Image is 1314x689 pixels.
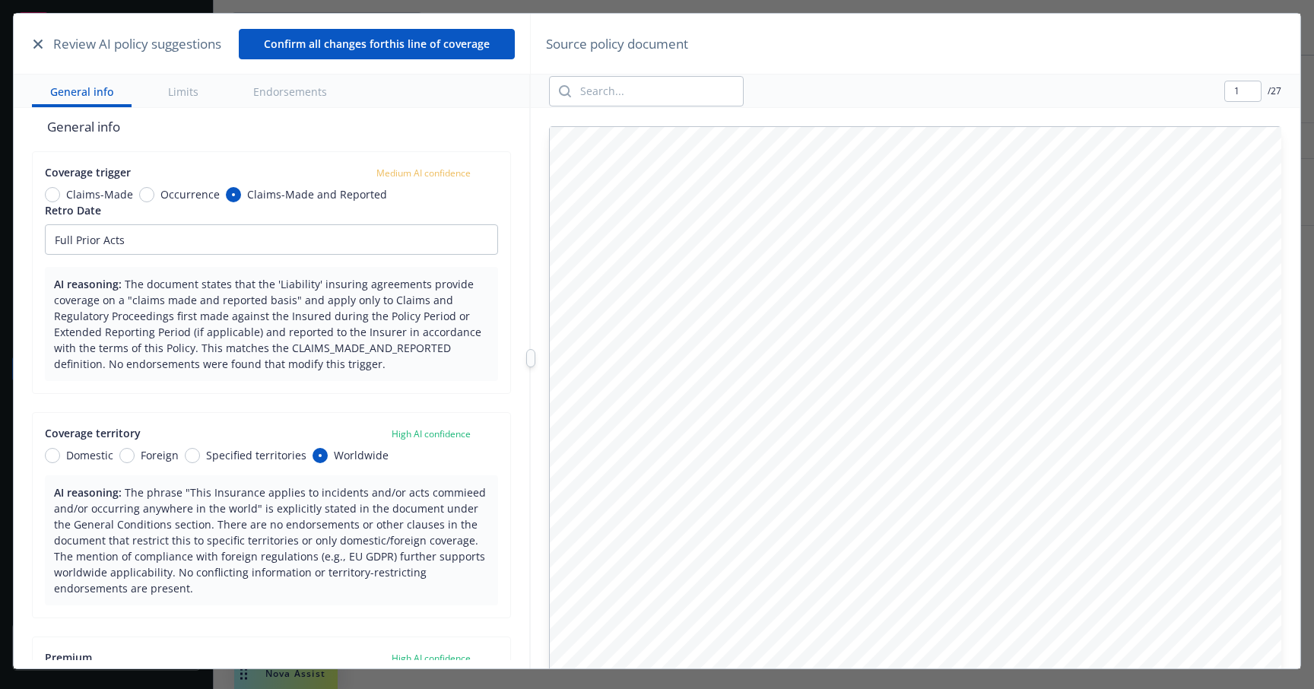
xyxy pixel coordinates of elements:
[1268,84,1281,97] span: / 27
[887,484,890,497] span: -
[313,448,328,463] input: Worldwide
[54,277,122,291] span: AI reasoning:
[139,187,154,202] input: Occurrence
[709,252,1232,264] span: h is Policy. This Policy’s ‘Liability’ insuring agreements provide coverage on a claims made and ...
[54,485,486,595] span: The phrase "This Insurance applies to incidents and/or acts commieed and/or occurring anywhere in...
[1060,337,1064,349] span: -
[632,194,947,215] span: T he Resilience Solu.on Declara.ons
[826,484,887,497] span: + 1 (302) 722
[392,652,471,665] span: High AI confidence
[235,75,345,107] button: Endorsements
[632,484,684,497] span: A dministra
[600,568,711,580] span: P OLICY INFORMATION
[826,365,1002,377] span: R esilience Cyber Insurance SoluCons
[54,485,122,500] span: AI reasoning:
[45,650,92,665] span: Premium
[66,447,113,463] span: Domestic
[643,237,1227,249] span: a pply only to incidents discovered by the Insured during the Policy Period and reported to the I...
[141,447,179,463] span: Foreign
[45,426,141,440] span: Coverage territory
[392,427,471,440] span: High AI confidence
[642,221,1217,233] span: T his Policy’s ‘Costs’ and ‘Loss’ insuring agreements provide coverage on an incidents discovered...
[643,268,1225,280] span: a nd apply only to Claims and Regulatory Proceedings first made against the Insured during the Po...
[686,365,811,377] span: M anaging General Agent:
[826,403,872,415] span: N ewfront
[662,609,782,621] span: N amed Insured Address:
[826,499,1092,511] span: c [EMAIL_ADDRESS][DOMAIN_NAME] (preferred) 275
[53,34,221,54] span: Review AI policy suggestions
[334,447,389,463] span: Worldwide
[226,187,241,202] input: Claims-Made and Reported
[247,186,387,202] span: Claims-Made and Reported
[185,448,200,463] input: Specified territories
[206,447,306,463] span: Specified territories
[600,315,719,327] span: I NSURER INFORMATION
[826,513,891,525] span: M adison Ave.
[45,165,131,179] span: Coverage trigger
[54,277,481,371] span: The document states that the 'Liability' insuring agreements provide coverage on a "claims made a...
[376,167,471,179] span: Medium AI confidence
[643,299,1184,311] span: C laims Expenses under this Policy will reduce and may exhaust the limit of liability and are sub...
[846,591,850,603] span: -
[850,591,947,603] span: E ckert COnstrucCon
[868,625,881,637] span: A Z
[160,186,220,202] span: Occurrence
[1064,337,1112,349] span: a dmiMed)
[745,662,806,674] span: P olicy Form:
[643,252,709,264] span: t he terms of t
[826,419,987,431] span: 7 [STREET_ADDRESS] Suite 250
[826,528,865,540] span: S te. 902
[790,500,813,513] span: S uit:
[727,591,806,603] span: N amed Insured:
[890,484,1041,497] span: 7 236 (24/7 emergency hotline)
[776,388,813,400] span: B roker:
[826,544,944,556] span: N [GEOGRAPHIC_DATA]
[826,448,958,460] span: S [GEOGRAPHIC_DATA] US
[45,187,60,202] input: Claims-Made
[819,625,863,637] span: C handler
[32,103,511,151] span: General info
[559,85,571,97] svg: Search
[119,448,135,463] input: Foreign
[66,186,133,202] span: Claims-Made
[886,625,916,637] span: 8 5286
[880,625,883,637] span: ,
[862,625,865,637] span: ,
[571,77,743,106] input: Search...
[150,75,217,107] button: Limits
[819,609,926,621] span: 2 [STREET_ADDRESS]
[757,284,1227,296] span: l icable) and reported to the Insurer in accordance with the terms this Policy. Amounts incurred as
[774,337,813,349] span: I nsurer:
[45,448,60,463] input: Domestic
[546,34,688,54] span: Source policy document
[45,203,101,217] span: Retro Date
[819,591,913,603] span: S [PERSON_NAME]
[643,284,758,296] span: R eporCng Period (if app
[239,29,515,59] button: Confirm all changes forthis line of coverage
[826,388,923,400] span: A [PERSON_NAME]
[826,468,1002,481] span: R esilience Cyber Insurance SoluCons
[32,75,132,107] button: General info
[620,468,633,481] span: N o
[826,337,1075,349] span: H omeland Insurance Company of [US_STATE] (non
